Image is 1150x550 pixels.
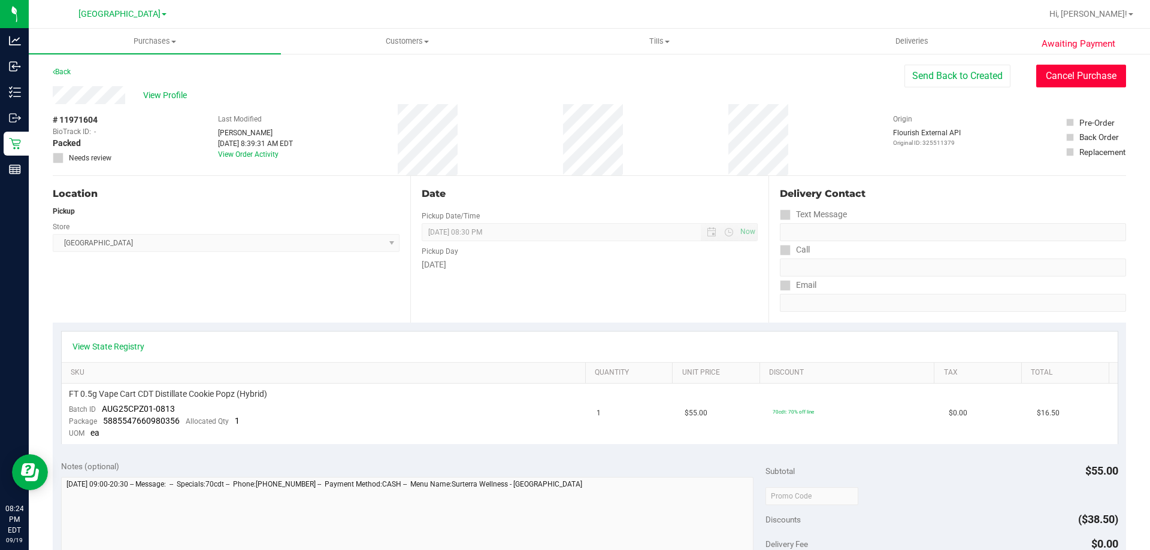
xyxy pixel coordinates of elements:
span: $0.00 [1091,537,1118,550]
strong: Pickup [53,207,75,215]
span: 1 [235,416,240,426]
a: Back [53,68,71,76]
a: Discount [769,368,930,378]
span: AUG25CPZ01-0813 [102,404,175,414]
p: 09/19 [5,536,23,545]
div: [DATE] [422,259,757,271]
span: $55.00 [1085,464,1118,477]
label: Store [53,221,69,232]
span: $0.00 [949,408,967,419]
span: 1 [597,408,601,419]
span: 70cdt: 70% off line [773,409,814,415]
span: # 11971604 [53,114,98,126]
span: Tills [534,36,785,47]
div: Location [53,187,400,201]
a: Tax [944,368,1017,378]
inline-svg: Analytics [9,35,21,47]
div: Delivery Contact [780,187,1126,201]
span: Deliveries [879,36,945,47]
span: $16.50 [1037,408,1060,419]
inline-svg: Reports [9,163,21,175]
label: Last Modified [218,114,262,124]
input: Format: (999) 999-9999 [780,223,1126,241]
label: Text Message [780,206,847,223]
span: Delivery Fee [765,539,808,549]
button: Cancel Purchase [1036,65,1126,87]
label: Pickup Date/Time [422,211,480,221]
iframe: Resource center [12,454,48,490]
span: FT 0.5g Vape Cart CDT Distillate Cookie Popz (Hybrid) [69,388,267,400]
span: Hi, [PERSON_NAME]! [1049,9,1127,19]
a: View State Registry [72,341,144,353]
label: Call [780,241,810,259]
label: Email [780,276,816,294]
div: Pre-Order [1079,117,1115,129]
span: Purchases [29,36,281,47]
span: $55.00 [685,408,707,419]
a: Customers [281,29,533,54]
a: Quantity [595,368,668,378]
p: 08:24 PM EDT [5,503,23,536]
span: Needs review [69,153,111,163]
span: 5885547660980356 [103,416,180,426]
span: UOM [69,429,84,437]
a: Total [1031,368,1104,378]
div: [DATE] 8:39:31 AM EDT [218,138,293,149]
p: Original ID: 325511379 [893,138,961,147]
span: Package [69,417,97,426]
span: Notes (optional) [61,461,119,471]
label: Pickup Day [422,246,458,257]
inline-svg: Retail [9,138,21,150]
label: Origin [893,114,912,124]
span: Batch ID [69,405,96,414]
div: Flourish External API [893,127,961,147]
span: ea [90,428,99,437]
span: Packed [53,137,81,150]
inline-svg: Inventory [9,86,21,98]
a: View Order Activity [218,150,279,159]
div: Back Order [1079,131,1119,143]
inline-svg: Inbound [9,60,21,72]
span: Subtotal [765,466,795,476]
a: Unit Price [682,368,755,378]
button: Send Back to Created [904,65,1010,87]
span: BioTrack ID: [53,126,91,137]
inline-svg: Outbound [9,112,21,124]
a: Purchases [29,29,281,54]
span: View Profile [143,89,191,102]
span: Customers [282,36,532,47]
span: [GEOGRAPHIC_DATA] [78,9,161,19]
span: ($38.50) [1078,513,1118,525]
div: [PERSON_NAME] [218,127,293,138]
div: Date [422,187,757,201]
span: Allocated Qty [186,417,229,426]
span: - [94,126,96,137]
a: Deliveries [786,29,1038,54]
a: Tills [533,29,785,54]
a: SKU [71,368,580,378]
div: Replacement [1079,146,1125,158]
span: Awaiting Payment [1042,37,1115,51]
span: Discounts [765,509,801,530]
input: Promo Code [765,487,858,505]
input: Format: (999) 999-9999 [780,259,1126,276]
